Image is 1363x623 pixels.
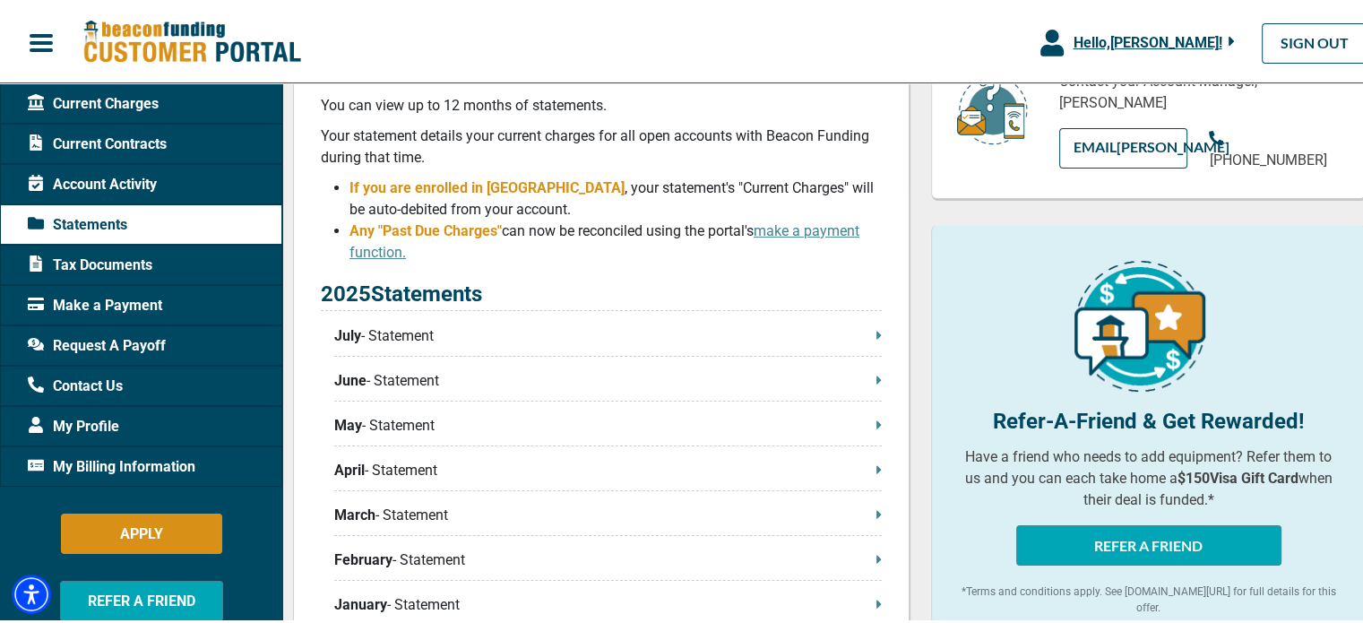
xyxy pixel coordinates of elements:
p: - Statement [334,547,882,568]
span: Statements [28,212,127,233]
b: $150 Visa Gift Card [1178,467,1298,484]
span: January [334,592,387,613]
img: Beacon Funding Customer Portal Logo [82,17,301,63]
span: Account Activity [28,171,157,193]
span: [PHONE_NUMBER] [1209,149,1326,166]
a: [PHONE_NUMBER] [1209,125,1338,169]
div: Accessibility Menu [12,572,51,611]
button: REFER A FRIEND [1016,523,1281,563]
button: APPLY [61,511,222,551]
p: Your statement details your current charges for all open accounts with Beacon Funding during that... [321,123,882,166]
p: - Statement [334,592,882,613]
span: Hello, [PERSON_NAME] ! [1073,31,1221,48]
p: *Terms and conditions apply. See [DOMAIN_NAME][URL] for full details for this offer. [959,581,1338,613]
p: Have a friend who needs to add equipment? Refer them to us and you can each take home a when thei... [959,444,1338,508]
span: can now be reconciled using the portal's [349,220,859,258]
span: Tax Documents [28,252,152,273]
span: April [334,457,365,479]
span: March [334,502,375,523]
span: February [334,547,393,568]
span: July [334,323,361,344]
span: Make a Payment [28,292,162,314]
button: REFER A FRIEND [60,578,223,619]
p: - Statement [334,457,882,479]
span: Current Charges [28,91,159,112]
span: My Profile [28,413,119,435]
p: Refer-A-Friend & Get Rewarded! [959,402,1338,435]
span: If you are enrolled in [GEOGRAPHIC_DATA] [349,177,625,194]
p: 2025 Statements [321,275,882,308]
span: My Billing Information [28,454,195,475]
span: Current Contracts [28,131,167,152]
span: May [334,412,362,434]
p: - Statement [334,368,882,389]
span: June [334,368,367,389]
p: Contact your Account Manager, [PERSON_NAME] [1059,68,1338,111]
p: - Statement [334,412,882,434]
span: Request A Payoff [28,333,166,354]
p: - Statement [334,502,882,523]
p: You can view up to 12 months of statements. [321,92,882,114]
p: - Statement [334,323,882,344]
img: customer-service.png [952,69,1032,143]
a: EMAIL[PERSON_NAME] [1059,125,1188,166]
img: refer-a-friend-icon.png [1074,258,1205,389]
span: Any "Past Due Charges" [349,220,502,237]
span: Contact Us [28,373,123,394]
